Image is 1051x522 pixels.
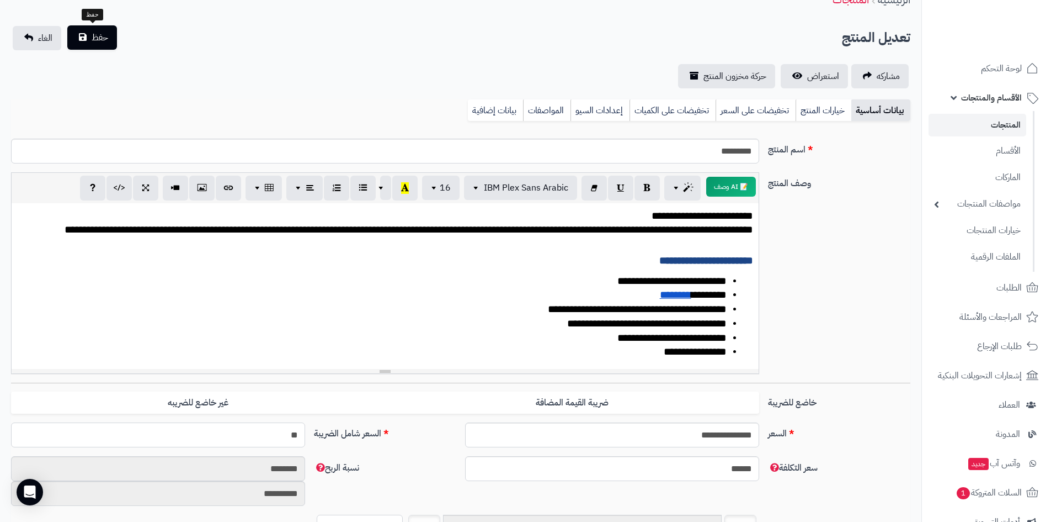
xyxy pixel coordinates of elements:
[929,245,1026,269] a: الملفات الرقمية
[929,392,1044,418] a: العملاء
[92,31,108,44] span: حفظ
[484,181,568,194] span: IBM Plex Sans Arabic
[929,304,1044,330] a: المراجعات والأسئلة
[929,362,1044,389] a: إشعارات التحويلات البنكية
[938,368,1022,383] span: إشعارات التحويلات البنكية
[981,61,1022,76] span: لوحة التحكم
[706,177,756,197] button: 📝 AI وصف
[570,99,629,122] a: إعدادات السيو
[764,423,915,440] label: السعر
[768,461,818,474] span: سعر التكلفة
[82,9,103,21] div: حفظ
[999,397,1020,413] span: العملاء
[796,99,851,122] a: خيارات المنتج
[929,333,1044,360] a: طلبات الإرجاع
[996,426,1020,442] span: المدونة
[440,181,451,194] span: 16
[996,280,1022,296] span: الطلبات
[929,450,1044,477] a: وآتس آبجديد
[764,139,915,156] label: اسم المنتج
[956,485,1022,500] span: السلات المتروكة
[959,309,1022,325] span: المراجعات والأسئلة
[716,99,796,122] a: تخفيضات على السعر
[929,55,1044,82] a: لوحة التحكم
[929,139,1026,163] a: الأقسام
[11,392,385,414] label: غير خاضع للضريبه
[764,172,915,190] label: وصف المنتج
[781,64,848,88] a: استعراض
[929,166,1026,189] a: الماركات
[13,26,61,50] a: الغاء
[38,31,52,45] span: الغاء
[464,176,577,200] button: IBM Plex Sans Arabic
[851,64,909,88] a: مشاركه
[929,192,1026,216] a: مواصفات المنتجات
[976,31,1041,54] img: logo-2.png
[968,458,989,470] span: جديد
[842,27,910,49] h2: تعديل المنتج
[310,423,461,440] label: السعر شامل الضريبة
[764,392,915,409] label: خاضع للضريبة
[957,487,970,499] span: 1
[929,114,1026,136] a: المنتجات
[961,90,1022,106] span: الأقسام والمنتجات
[678,64,775,88] a: حركة مخزون المنتج
[977,339,1022,354] span: طلبات الإرجاع
[877,70,900,83] span: مشاركه
[851,99,910,122] a: بيانات أساسية
[807,70,839,83] span: استعراض
[468,99,523,122] a: بيانات إضافية
[967,456,1020,471] span: وآتس آب
[385,392,759,414] label: ضريبة القيمة المضافة
[929,479,1044,506] a: السلات المتروكة1
[929,275,1044,301] a: الطلبات
[17,479,43,505] div: Open Intercom Messenger
[929,421,1044,447] a: المدونة
[67,25,117,50] button: حفظ
[422,176,460,200] button: 16
[703,70,766,83] span: حركة مخزون المنتج
[314,461,359,474] span: نسبة الربح
[629,99,716,122] a: تخفيضات على الكميات
[929,219,1026,242] a: خيارات المنتجات
[523,99,570,122] a: المواصفات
